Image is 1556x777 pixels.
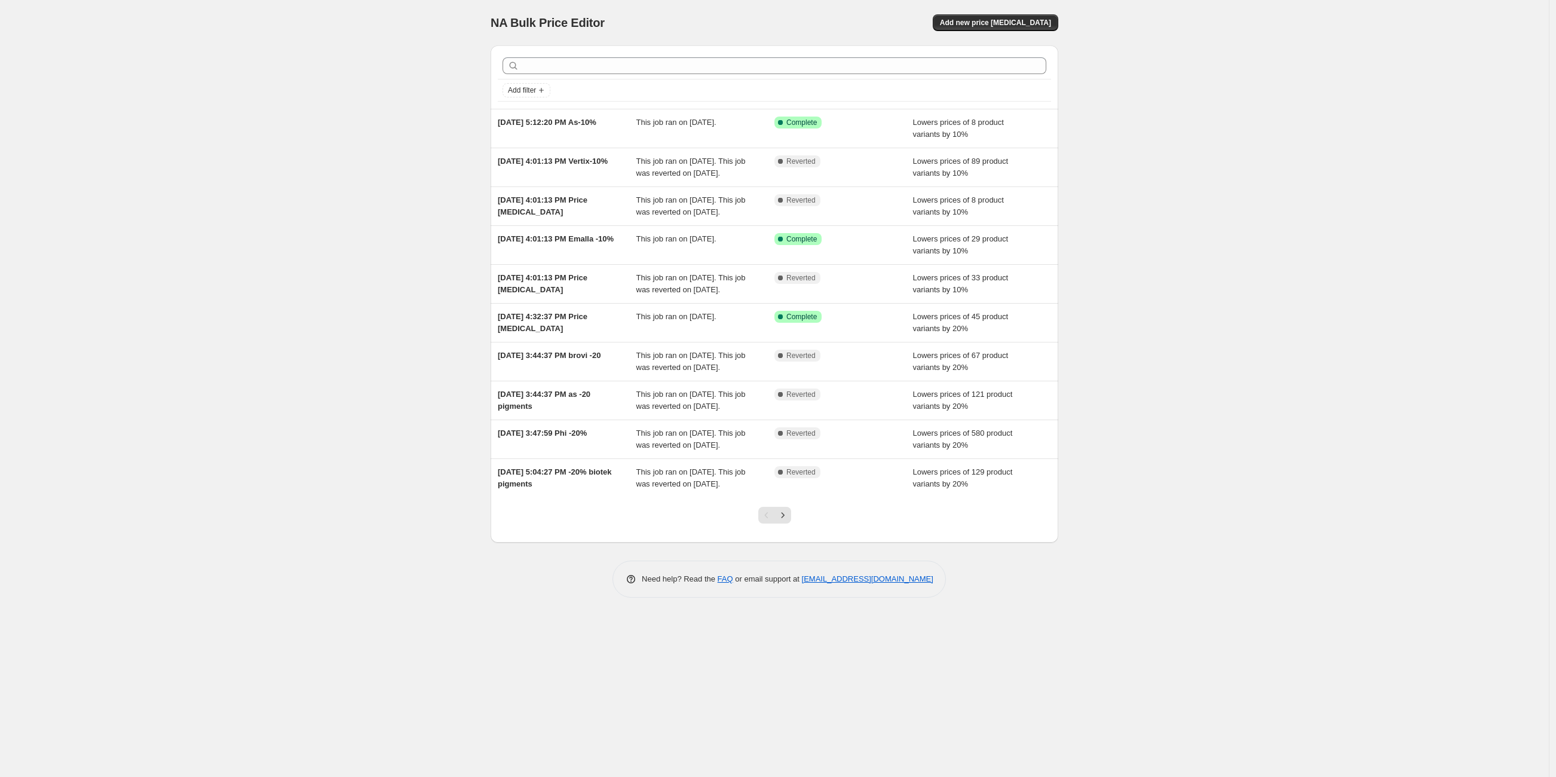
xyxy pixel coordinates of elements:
button: Add new price [MEDICAL_DATA] [933,14,1058,31]
span: NA Bulk Price Editor [491,16,605,29]
span: Reverted [786,195,816,205]
span: [DATE] 4:01:13 PM Price [MEDICAL_DATA] [498,195,587,216]
span: Complete [786,234,817,244]
button: Next [774,507,791,524]
span: This job ran on [DATE]. This job was reverted on [DATE]. [636,195,746,216]
span: Reverted [786,429,816,438]
span: Lowers prices of 121 product variants by 20% [913,390,1013,411]
span: [DATE] 5:04:27 PM -20% biotek pigments [498,467,611,488]
span: [DATE] 4:32:37 PM Price [MEDICAL_DATA] [498,312,587,333]
span: Add new price [MEDICAL_DATA] [940,18,1051,27]
span: This job ran on [DATE]. This job was reverted on [DATE]. [636,351,746,372]
span: Lowers prices of 33 product variants by 10% [913,273,1009,294]
span: [DATE] 3:44:37 PM brovi -20 [498,351,601,360]
span: This job ran on [DATE]. This job was reverted on [DATE]. [636,390,746,411]
span: or email support at [733,574,802,583]
span: Reverted [786,157,816,166]
span: Reverted [786,351,816,360]
span: Lowers prices of 45 product variants by 20% [913,312,1009,333]
span: Lowers prices of 67 product variants by 20% [913,351,1009,372]
span: This job ran on [DATE]. This job was reverted on [DATE]. [636,467,746,488]
span: [DATE] 4:01:13 PM Emalla -10% [498,234,614,243]
span: This job ran on [DATE]. This job was reverted on [DATE]. [636,273,746,294]
span: Reverted [786,467,816,477]
span: [DATE] 5:12:20 PM As-10% [498,118,596,127]
span: Lowers prices of 129 product variants by 20% [913,467,1013,488]
span: [DATE] 4:01:13 PM Vertix-10% [498,157,608,166]
span: [DATE] 4:01:13 PM Price [MEDICAL_DATA] [498,273,587,294]
a: [EMAIL_ADDRESS][DOMAIN_NAME] [802,574,933,583]
span: Lowers prices of 8 product variants by 10% [913,118,1004,139]
span: Complete [786,118,817,127]
span: Need help? Read the [642,574,718,583]
span: Reverted [786,390,816,399]
a: FAQ [718,574,733,583]
span: Complete [786,312,817,322]
span: Reverted [786,273,816,283]
span: This job ran on [DATE]. [636,234,716,243]
span: Lowers prices of 89 product variants by 10% [913,157,1009,178]
button: Add filter [503,83,550,97]
span: This job ran on [DATE]. [636,118,716,127]
span: Lowers prices of 29 product variants by 10% [913,234,1009,255]
span: Lowers prices of 8 product variants by 10% [913,195,1004,216]
span: This job ran on [DATE]. This job was reverted on [DATE]. [636,157,746,178]
span: Add filter [508,85,536,95]
span: [DATE] 3:44:37 PM as -20 pigments [498,390,590,411]
span: This job ran on [DATE]. [636,312,716,321]
nav: Pagination [758,507,791,524]
span: [DATE] 3:47:59 Phi -20% [498,429,587,438]
span: This job ran on [DATE]. This job was reverted on [DATE]. [636,429,746,449]
span: Lowers prices of 580 product variants by 20% [913,429,1013,449]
